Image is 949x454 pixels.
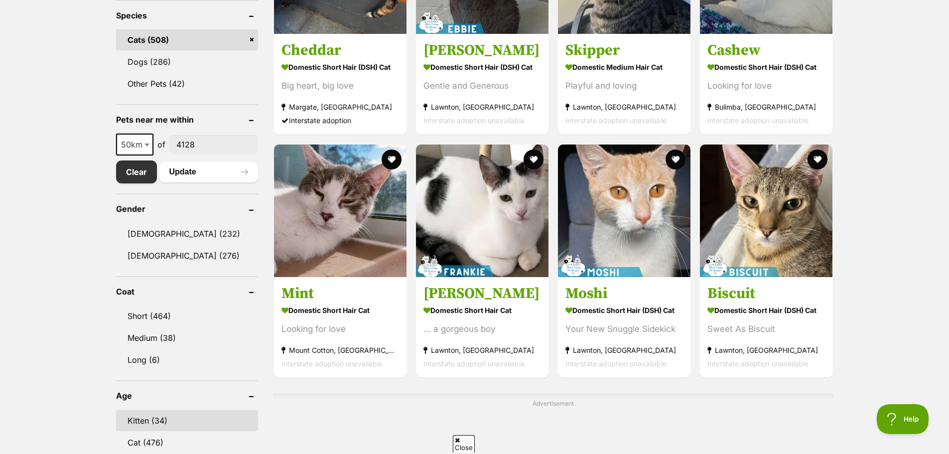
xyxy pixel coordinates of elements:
[707,101,825,114] strong: Bulimba, [GEOGRAPHIC_DATA]
[423,359,525,368] span: Interstate adoption unavailable
[116,223,258,244] a: [DEMOGRAPHIC_DATA] (232)
[116,305,258,326] a: Short (464)
[116,410,258,431] a: Kitten (34)
[281,343,399,357] strong: Mount Cotton, [GEOGRAPHIC_DATA]
[116,51,258,72] a: Dogs (286)
[700,34,832,135] a: Cashew Domestic Short Hair (DSH) Cat Looking for love Bulimba, [GEOGRAPHIC_DATA] Interstate adopt...
[281,80,399,93] div: Big heart, big love
[116,349,258,370] a: Long (6)
[565,284,683,303] h3: Moshi
[877,404,929,434] iframe: Help Scout Beacon - Open
[423,343,541,357] strong: Lawnton, [GEOGRAPHIC_DATA]
[423,101,541,114] strong: Lawnton, [GEOGRAPHIC_DATA]
[707,359,809,368] span: Interstate adoption unavailable
[565,322,683,336] div: Your New Snuggle Sidekick
[700,277,832,378] a: Biscuit Domestic Short Hair (DSH) Cat Sweet As Biscuit Lawnton, [GEOGRAPHIC_DATA] Interstate adop...
[116,73,258,94] a: Other Pets (42)
[116,160,157,183] a: Clear
[281,114,399,128] div: Interstate adoption
[700,145,832,277] img: Biscuit - Domestic Short Hair (DSH) Cat
[116,391,258,400] header: Age
[453,435,475,453] span: Close
[423,60,541,75] strong: Domestic Short Hair (DSH) Cat
[423,117,525,125] span: Interstate adoption unavailable
[423,80,541,93] div: Gentle and Generous
[565,303,683,317] strong: Domestic Short Hair (DSH) Cat
[281,41,399,60] h3: Cheddar
[281,359,383,368] span: Interstate adoption unavailable
[416,145,548,277] img: Frankie B - Domestic Short Hair Cat
[423,303,541,317] strong: Domestic Short Hair Cat
[416,34,548,135] a: [PERSON_NAME] Domestic Short Hair (DSH) Cat Gentle and Generous Lawnton, [GEOGRAPHIC_DATA] Inters...
[707,303,825,317] strong: Domestic Short Hair (DSH) Cat
[169,135,258,154] input: postcode
[565,359,667,368] span: Interstate adoption unavailable
[666,150,685,169] button: favourite
[116,29,258,50] a: Cats (508)
[159,162,258,182] button: Update
[116,134,153,155] span: 50km
[423,284,541,303] h3: [PERSON_NAME]
[565,343,683,357] strong: Lawnton, [GEOGRAPHIC_DATA]
[116,327,258,348] a: Medium (38)
[808,150,827,169] button: favourite
[281,101,399,114] strong: Margate, [GEOGRAPHIC_DATA]
[423,322,541,336] div: ... a gorgeous boy
[558,277,690,378] a: Moshi Domestic Short Hair (DSH) Cat Your New Snuggle Sidekick Lawnton, [GEOGRAPHIC_DATA] Intersta...
[116,204,258,213] header: Gender
[565,101,683,114] strong: Lawnton, [GEOGRAPHIC_DATA]
[116,115,258,124] header: Pets near me within
[281,284,399,303] h3: Mint
[281,322,399,336] div: Looking for love
[382,150,402,169] button: favourite
[707,41,825,60] h3: Cashew
[416,277,548,378] a: [PERSON_NAME] Domestic Short Hair Cat ... a gorgeous boy Lawnton, [GEOGRAPHIC_DATA] Interstate ad...
[558,34,690,135] a: Skipper Domestic Medium Hair Cat Playful and loving Lawnton, [GEOGRAPHIC_DATA] Interstate adoptio...
[565,80,683,93] div: Playful and loving
[707,322,825,336] div: Sweet As Biscuit
[117,138,152,151] span: 50km
[116,432,258,453] a: Cat (476)
[707,80,825,93] div: Looking for love
[281,303,399,317] strong: Domestic Short Hair Cat
[116,245,258,266] a: [DEMOGRAPHIC_DATA] (276)
[565,41,683,60] h3: Skipper
[524,150,543,169] button: favourite
[274,277,407,378] a: Mint Domestic Short Hair Cat Looking for love Mount Cotton, [GEOGRAPHIC_DATA] Interstate adoption...
[116,287,258,296] header: Coat
[281,60,399,75] strong: Domestic Short Hair (DSH) Cat
[707,60,825,75] strong: Domestic Short Hair (DSH) Cat
[707,343,825,357] strong: Lawnton, [GEOGRAPHIC_DATA]
[116,11,258,20] header: Species
[707,284,825,303] h3: Biscuit
[565,117,667,125] span: Interstate adoption unavailable
[274,34,407,135] a: Cheddar Domestic Short Hair (DSH) Cat Big heart, big love Margate, [GEOGRAPHIC_DATA] Interstate a...
[707,117,809,125] span: Interstate adoption unavailable
[157,139,165,151] span: of
[274,145,407,277] img: Mint - Domestic Short Hair Cat
[558,145,690,277] img: Moshi - Domestic Short Hair (DSH) Cat
[423,41,541,60] h3: [PERSON_NAME]
[565,60,683,75] strong: Domestic Medium Hair Cat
